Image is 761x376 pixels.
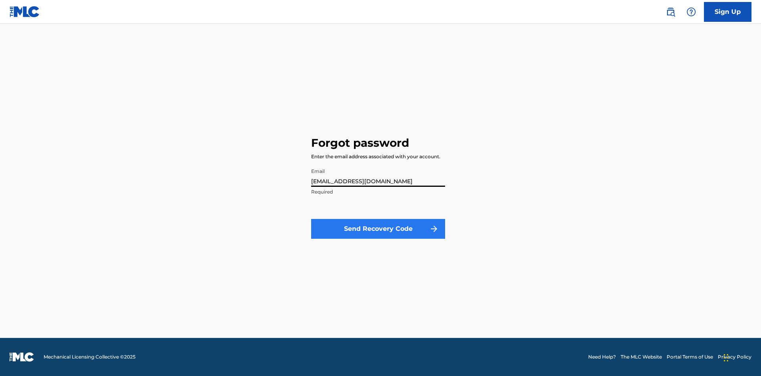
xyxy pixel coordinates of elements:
[429,224,439,234] img: f7272a7cc735f4ea7f67.svg
[311,136,409,150] h3: Forgot password
[704,2,751,22] a: Sign Up
[311,153,440,160] div: Enter the email address associated with your account.
[686,7,696,17] img: help
[718,353,751,361] a: Privacy Policy
[621,353,662,361] a: The MLC Website
[724,346,728,370] div: Drag
[588,353,616,361] a: Need Help?
[311,219,445,239] button: Send Recovery Code
[10,352,34,362] img: logo
[666,7,675,17] img: search
[667,353,713,361] a: Portal Terms of Use
[721,338,761,376] iframe: Chat Widget
[311,188,445,196] p: Required
[663,4,679,20] a: Public Search
[683,4,699,20] div: Help
[44,353,136,361] span: Mechanical Licensing Collective © 2025
[10,6,40,17] img: MLC Logo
